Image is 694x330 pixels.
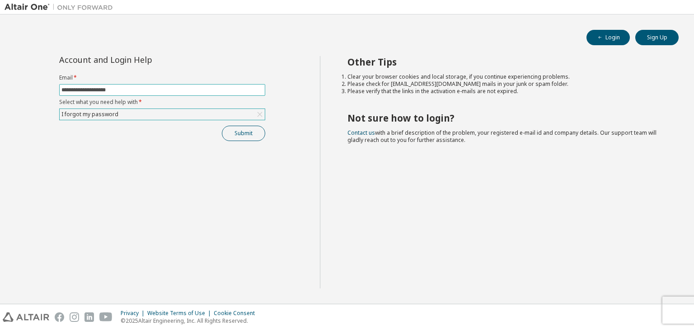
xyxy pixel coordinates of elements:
[347,73,663,80] li: Clear your browser cookies and local storage, if you continue experiencing problems.
[70,312,79,322] img: instagram.svg
[347,56,663,68] h2: Other Tips
[586,30,630,45] button: Login
[347,129,656,144] span: with a brief description of the problem, your registered e-mail id and company details. Our suppo...
[214,310,260,317] div: Cookie Consent
[59,56,224,63] div: Account and Login Help
[635,30,679,45] button: Sign Up
[121,310,147,317] div: Privacy
[347,112,663,124] h2: Not sure how to login?
[59,99,265,106] label: Select what you need help with
[99,312,113,322] img: youtube.svg
[55,312,64,322] img: facebook.svg
[60,109,120,119] div: I forgot my password
[121,317,260,325] p: © 2025 Altair Engineering, Inc. All Rights Reserved.
[60,109,265,120] div: I forgot my password
[347,80,663,88] li: Please check for [EMAIL_ADDRESS][DOMAIN_NAME] mails in your junk or spam folder.
[59,74,265,81] label: Email
[84,312,94,322] img: linkedin.svg
[3,312,49,322] img: altair_logo.svg
[347,88,663,95] li: Please verify that the links in the activation e-mails are not expired.
[5,3,117,12] img: Altair One
[347,129,375,137] a: Contact us
[147,310,214,317] div: Website Terms of Use
[222,126,265,141] button: Submit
